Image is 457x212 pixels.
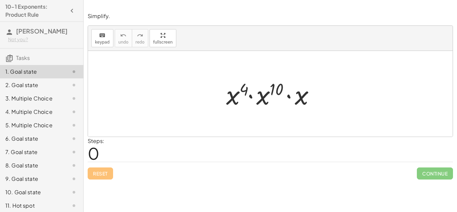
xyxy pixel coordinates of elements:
[5,148,59,156] div: 7. Goal state
[70,188,78,196] i: Task not started.
[95,40,110,45] span: keypad
[16,54,30,61] span: Tasks
[5,161,59,169] div: 8. Goal state
[70,148,78,156] i: Task not started.
[70,108,78,116] i: Task not started.
[5,202,59,210] div: 11. Hot spot
[120,31,126,40] i: undo
[91,29,113,47] button: keyboardkeypad
[5,135,59,143] div: 6. Goal state
[5,68,59,76] div: 1. Goal state
[153,40,173,45] span: fullscreen
[70,202,78,210] i: Task not started.
[70,135,78,143] i: Task not started.
[8,36,78,43] div: Not you?
[70,121,78,129] i: Task not started.
[70,68,78,76] i: Task not started.
[5,108,59,116] div: 4. Multiple Choice
[70,94,78,102] i: Task not started.
[16,27,68,35] span: [PERSON_NAME]
[88,137,104,144] label: Steps:
[132,29,148,47] button: redoredo
[150,29,176,47] button: fullscreen
[70,81,78,89] i: Task not started.
[118,40,128,45] span: undo
[5,188,59,196] div: 10. Goal state
[137,31,143,40] i: redo
[88,12,453,20] p: Simplify.
[99,31,105,40] i: keyboard
[88,143,99,163] span: 0
[5,94,59,102] div: 3. Multiple Choice
[5,81,59,89] div: 2. Goal state
[5,121,59,129] div: 5. Multiple Choice
[70,161,78,169] i: Task not started.
[5,175,59,183] div: 9. Goal state
[5,3,66,19] h4: 10-1 Exponents: Product Rule
[115,29,132,47] button: undoundo
[135,40,145,45] span: redo
[70,175,78,183] i: Task not started.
